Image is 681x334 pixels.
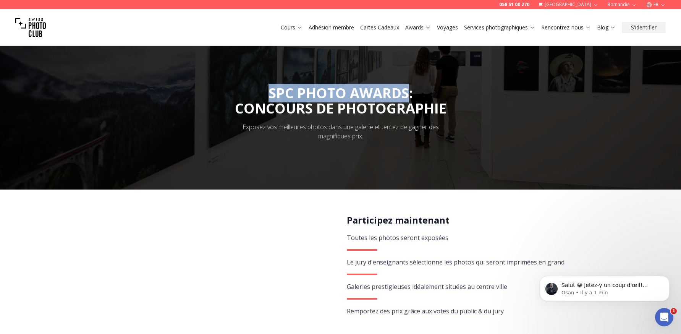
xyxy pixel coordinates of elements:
[278,22,306,33] button: Cours
[538,22,594,33] button: Rencontrez-nous
[464,24,535,31] a: Services photographiques
[671,308,677,314] span: 1
[528,260,681,313] iframe: Intercom notifications message
[347,282,507,291] span: Galeries prestigieuses idéalement situées au centre ville
[499,2,529,8] a: 058 51 00 270
[597,24,616,31] a: Blog
[15,12,46,43] img: Swiss photo club
[622,22,666,33] button: S'identifier
[594,22,619,33] button: Blog
[237,122,445,141] div: Exposez vos meilleures photos dans une galerie et tentez de gagner des magnifiques prix.
[347,214,570,226] h2: Participez maintenant
[235,101,446,116] div: CONCOURS DE PHOTOGRAPHIE
[434,22,461,33] button: Voyages
[360,24,399,31] a: Cartes Cadeaux
[405,24,431,31] a: Awards
[347,307,504,315] span: Remportez des prix grâce aux votes du public & du jury
[281,24,302,31] a: Cours
[347,233,448,242] span: Toutes les photos seront exposées
[357,22,402,33] button: Cartes Cadeaux
[402,22,434,33] button: Awards
[461,22,538,33] button: Services photographiques
[437,24,458,31] a: Voyages
[309,24,354,31] a: Adhésion membre
[347,258,565,266] span: Le jury d'enseignants sélectionne les photos qui seront imprimées en grand
[235,84,446,116] span: SPC PHOTO AWARDS:
[541,24,591,31] a: Rencontrez-nous
[306,22,357,33] button: Adhésion membre
[655,308,673,326] iframe: Intercom live chat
